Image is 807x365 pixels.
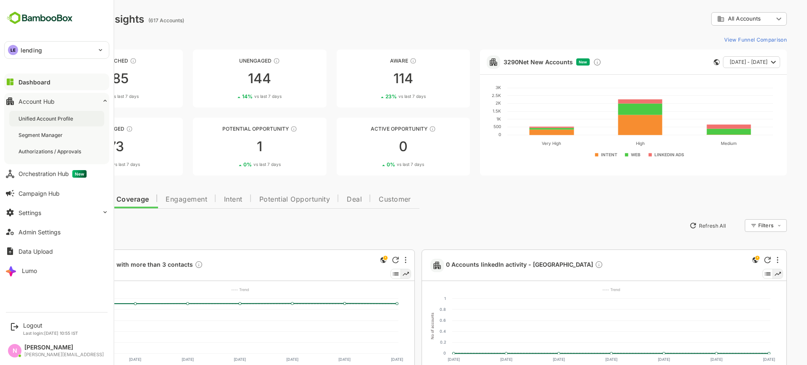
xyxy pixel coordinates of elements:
text: ---- Trend [202,287,220,292]
span: 0 Accounts linkedIn activity - [GEOGRAPHIC_DATA] [417,260,574,270]
span: vs last 7 days [225,93,252,100]
div: Dashboard [18,79,50,86]
div: These accounts are MQAs and can be passed on to Inside Sales [261,126,268,132]
div: This is a global insight. Segment selection is not applicable for this view [721,255,731,266]
text: 0 [43,351,46,355]
text: 1K [467,116,472,121]
text: 1 [415,296,417,301]
button: Admin Settings [4,223,109,240]
div: Unengaged [164,58,297,64]
text: [DATE] [152,357,164,362]
text: 100 [39,340,46,344]
div: Potential Opportunity [164,126,297,132]
button: Lumo [4,262,109,279]
button: Account Hub [4,93,109,110]
div: Engaged [20,126,153,132]
button: New Insights [20,218,82,233]
span: vs last 7 days [82,93,109,100]
div: This is a global insight. Segment selection is not applicable for this view [349,255,359,266]
div: These accounts have just entered the buying cycle and need further nurturing [380,58,387,64]
span: Intent [195,196,213,203]
div: Account Hub [18,98,55,105]
span: Deal [317,196,332,203]
a: Potential OpportunityThese accounts are MQAs and can be passed on to Inside Sales10%vs last 7 days [164,118,297,176]
text: [DATE] [681,357,693,362]
button: Settings [4,204,109,221]
text: 200 [39,329,46,333]
div: Description not present [165,260,174,270]
div: [PERSON_NAME][EMAIL_ADDRESS] [24,352,104,357]
button: Campaign Hub [4,185,109,202]
div: 0 % [214,161,251,168]
p: lending [21,46,42,55]
div: Dashboard Insights [20,13,115,25]
div: 144 [164,72,297,85]
text: 500 [464,124,472,129]
text: [DATE] [100,357,112,362]
div: Logout [23,322,78,329]
text: [DATE] [523,357,535,362]
text: 3K [466,85,472,90]
a: UnengagedThese accounts have not shown enough engagement and need nurturing14414%vs last 7 days [164,50,297,108]
div: [PERSON_NAME] [24,344,104,351]
div: Refresh [735,257,741,263]
div: Settings [18,209,41,216]
div: 0 % [357,161,395,168]
div: These accounts have not been engaged with for a defined time period [100,58,107,64]
text: [DATE] [257,357,269,362]
text: No of accounts [29,312,33,339]
span: Engagement [136,196,178,203]
button: View Funnel Comparison [691,33,757,46]
text: 2K [466,100,472,105]
div: Lumo [22,267,37,274]
span: Customer [349,196,382,203]
div: Data Upload [18,248,53,255]
a: AwareThese accounts have just entered the buying cycle and need further nurturing11423%vs last 7 ... [307,50,440,108]
ag: (617 Accounts) [119,17,157,24]
text: [DATE] [576,357,588,362]
span: All Accounts [699,16,731,22]
div: These accounts have open opportunities which might be at any of the Sales Stages [400,126,406,132]
text: [DATE] [628,357,641,362]
span: vs last 7 days [224,161,251,168]
div: Segment Manager [18,131,64,139]
text: 2.5K [462,93,472,98]
text: ---- Trend [573,287,591,292]
span: vs last 7 days [369,93,396,100]
div: 14 % [213,93,252,100]
div: 73 [20,140,153,153]
text: 0.4 [410,329,417,333]
div: 0 [307,140,440,153]
div: Unified Account Profile [18,115,75,122]
text: 0 [469,132,472,137]
text: 500 [39,296,46,301]
button: [DATE] - [DATE] [694,56,751,68]
text: 300 [38,318,46,323]
a: EngagedThese accounts are warm, further nurturing would qualify them to MQAs73143%vs last 7 days [20,118,153,176]
a: Active OpportunityThese accounts have open opportunities which might be at any of the Sales Stage... [307,118,440,176]
text: [DATE] [733,357,746,362]
div: This card does not support filter and segments [684,59,690,65]
text: 0.8 [410,307,417,312]
div: Campaign Hub [18,190,60,197]
div: LElending [5,42,109,58]
text: 400 [38,307,46,312]
text: [DATE] [471,357,483,362]
a: 3290Net New Accounts [474,58,543,66]
div: All Accounts [682,11,757,27]
div: 22 % [69,93,109,100]
button: Refresh All [656,219,700,232]
a: UnreachedThese accounts have not been engaged with for a defined time period28522%vs last 7 days [20,50,153,108]
text: Medium [691,141,707,146]
div: Filters [728,218,757,233]
div: Refresh [363,257,369,263]
div: Discover new ICP-fit accounts showing engagement — via intent surges, anonymous website visits, L... [564,58,572,66]
text: High [607,141,615,146]
div: 1 [164,140,297,153]
span: [DATE] - [DATE] [700,57,738,68]
div: Aware [307,58,440,64]
div: 285 [20,72,153,85]
div: All Accounts [688,15,744,23]
text: No of accounts [401,312,405,339]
